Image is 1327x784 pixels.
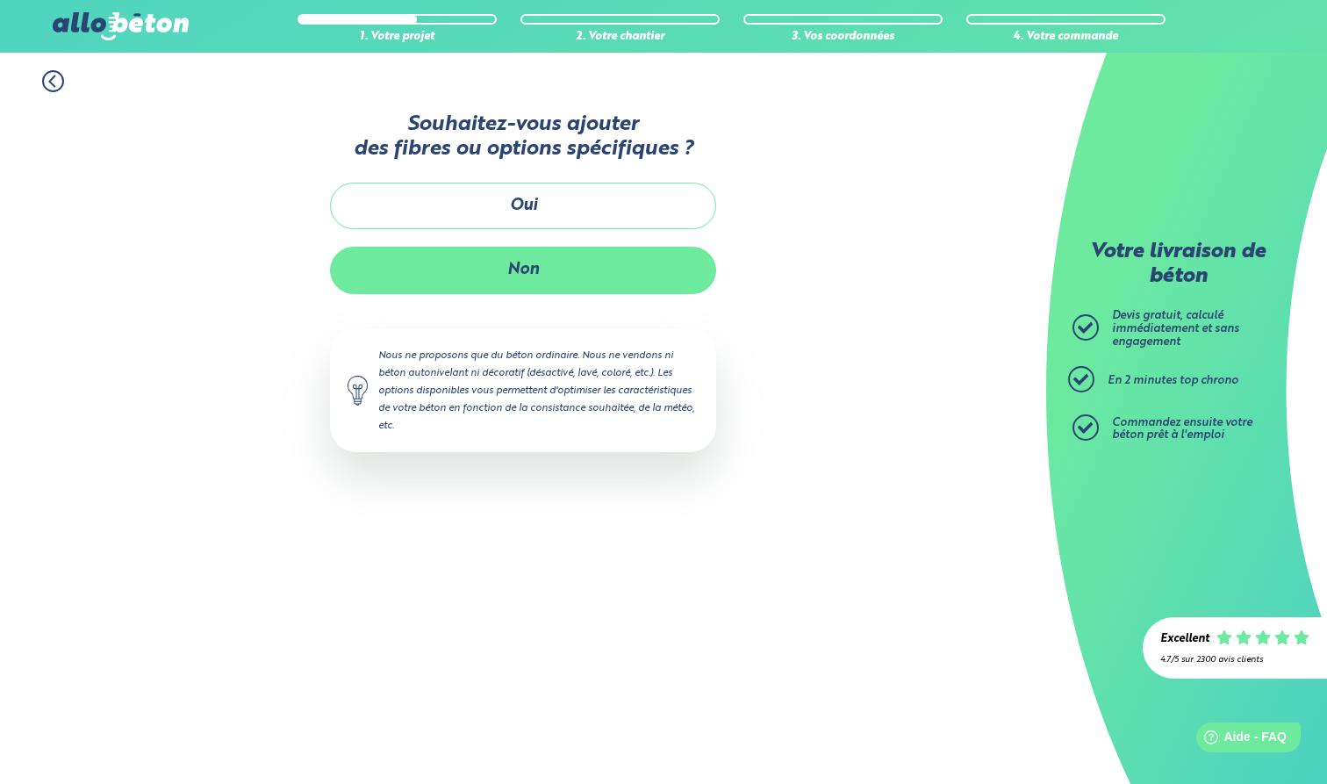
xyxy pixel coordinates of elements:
[298,31,497,44] div: 1. Votre projet
[330,247,716,293] button: Non
[1171,716,1308,765] iframe: Help widget launcher
[330,183,716,229] button: Oui
[330,113,716,162] p: Souhaitez-vous ajouter des fibres ou options spécifiques ?
[330,329,716,453] div: Nous ne proposons que du béton ordinaire. Nous ne vendons ni béton autonivelant ni décoratif (dés...
[520,31,720,44] div: 2. Votre chantier
[53,12,188,40] img: allobéton
[743,31,943,44] div: 3. Vos coordonnées
[966,31,1166,44] div: 4. Votre commande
